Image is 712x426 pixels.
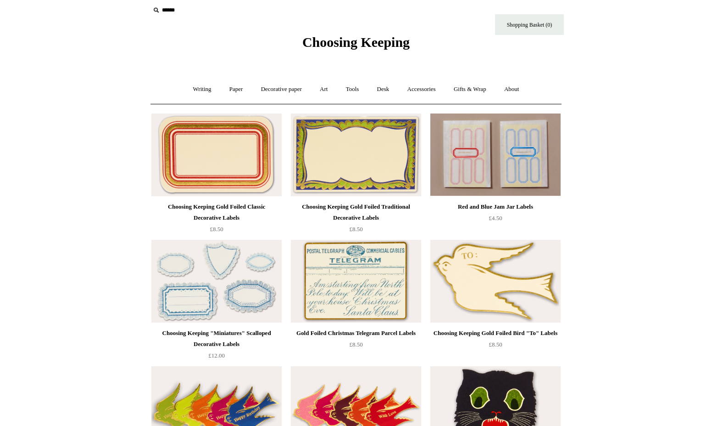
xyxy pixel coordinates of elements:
[151,201,282,239] a: Choosing Keeping Gold Foiled Classic Decorative Labels £8.50
[433,201,558,212] div: Red and Blue Jam Jar Labels
[208,352,225,359] span: £12.00
[495,14,564,35] a: Shopping Basket (0)
[291,114,421,196] img: Choosing Keeping Gold Foiled Traditional Decorative Labels
[399,77,444,102] a: Accessories
[349,226,362,233] span: £8.50
[210,226,223,233] span: £8.50
[185,77,220,102] a: Writing
[430,240,561,323] img: Choosing Keeping Gold Foiled Bird "To" Labels
[253,77,310,102] a: Decorative paper
[151,114,282,196] img: Choosing Keeping Gold Foiled Classic Decorative Labels
[151,114,282,196] a: Choosing Keeping Gold Foiled Classic Decorative Labels Choosing Keeping Gold Foiled Classic Decor...
[291,328,421,365] a: Gold Foiled Christmas Telegram Parcel Labels £8.50
[151,240,282,323] img: Choosing Keeping "Miniatures" Scalloped Decorative Labels
[445,77,495,102] a: Gifts & Wrap
[291,240,421,323] a: Gold Foiled Christmas Telegram Parcel Labels Gold Foiled Christmas Telegram Parcel Labels
[291,240,421,323] img: Gold Foiled Christmas Telegram Parcel Labels
[349,341,362,348] span: £8.50
[433,328,558,339] div: Choosing Keeping Gold Foiled Bird "To" Labels
[430,114,561,196] img: Red and Blue Jam Jar Labels
[151,240,282,323] a: Choosing Keeping "Miniatures" Scalloped Decorative Labels Choosing Keeping "Miniatures" Scalloped...
[430,114,561,196] a: Red and Blue Jam Jar Labels Red and Blue Jam Jar Labels
[293,328,419,339] div: Gold Foiled Christmas Telegram Parcel Labels
[221,77,251,102] a: Paper
[291,201,421,239] a: Choosing Keeping Gold Foiled Traditional Decorative Labels £8.50
[338,77,367,102] a: Tools
[302,34,410,50] span: Choosing Keeping
[151,328,282,365] a: Choosing Keeping "Miniatures" Scalloped Decorative Labels £12.00
[311,77,336,102] a: Art
[430,201,561,239] a: Red and Blue Jam Jar Labels £4.50
[496,77,528,102] a: About
[293,201,419,223] div: Choosing Keeping Gold Foiled Traditional Decorative Labels
[489,215,502,222] span: £4.50
[369,77,398,102] a: Desk
[430,240,561,323] a: Choosing Keeping Gold Foiled Bird "To" Labels Choosing Keeping Gold Foiled Bird "To" Labels
[154,328,279,350] div: Choosing Keeping "Miniatures" Scalloped Decorative Labels
[302,42,410,48] a: Choosing Keeping
[430,328,561,365] a: Choosing Keeping Gold Foiled Bird "To" Labels £8.50
[489,341,502,348] span: £8.50
[154,201,279,223] div: Choosing Keeping Gold Foiled Classic Decorative Labels
[291,114,421,196] a: Choosing Keeping Gold Foiled Traditional Decorative Labels Choosing Keeping Gold Foiled Tradition...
